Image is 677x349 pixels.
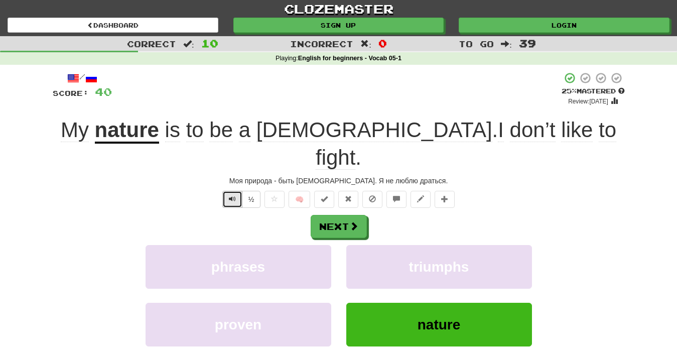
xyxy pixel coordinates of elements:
button: Set this sentence to 100% Mastered (alt+m) [314,191,334,208]
span: phrases [211,259,265,275]
span: 39 [519,37,536,49]
span: To go [459,39,494,49]
u: nature [95,118,159,144]
button: Add to collection (alt+a) [435,191,455,208]
span: [DEMOGRAPHIC_DATA] [256,118,492,142]
div: Text-to-speech controls [220,191,261,208]
span: nature [418,317,461,332]
button: triumphs [346,245,532,289]
button: Ignore sentence (alt+i) [362,191,382,208]
span: : [501,40,512,48]
div: Моя природа - быть [DEMOGRAPHIC_DATA]. Я не люблю драться. [53,176,625,186]
span: 25 % [562,87,577,95]
a: Sign up [233,18,444,33]
span: don’t [510,118,556,142]
span: : [360,40,371,48]
span: My [61,118,89,142]
span: like [561,118,593,142]
a: Login [459,18,669,33]
span: . . [159,118,616,170]
div: / [53,72,112,84]
span: proven [215,317,261,332]
span: : [183,40,194,48]
span: Score: [53,89,89,97]
button: Reset to 0% Mastered (alt+r) [338,191,358,208]
button: Play sentence audio (ctl+space) [222,191,242,208]
button: ½ [242,191,261,208]
span: is [165,118,180,142]
span: 0 [378,37,387,49]
span: a [239,118,250,142]
span: fight [316,146,355,170]
span: to [186,118,204,142]
span: triumphs [409,259,469,275]
span: Incorrect [290,39,353,49]
span: I [498,118,504,142]
small: Review: [DATE] [568,98,608,105]
button: phrases [146,245,331,289]
button: Edit sentence (alt+d) [411,191,431,208]
button: Favorite sentence (alt+f) [264,191,285,208]
span: to [599,118,616,142]
button: Next [311,215,367,238]
span: be [209,118,233,142]
span: 40 [95,85,112,98]
span: Correct [127,39,176,49]
strong: English for beginners - Vocab 05-1 [298,55,401,62]
button: 🧠 [289,191,310,208]
button: nature [346,303,532,346]
a: Dashboard [8,18,218,33]
button: Discuss sentence (alt+u) [386,191,407,208]
span: 10 [201,37,218,49]
div: Mastered [562,87,625,96]
button: proven [146,303,331,346]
